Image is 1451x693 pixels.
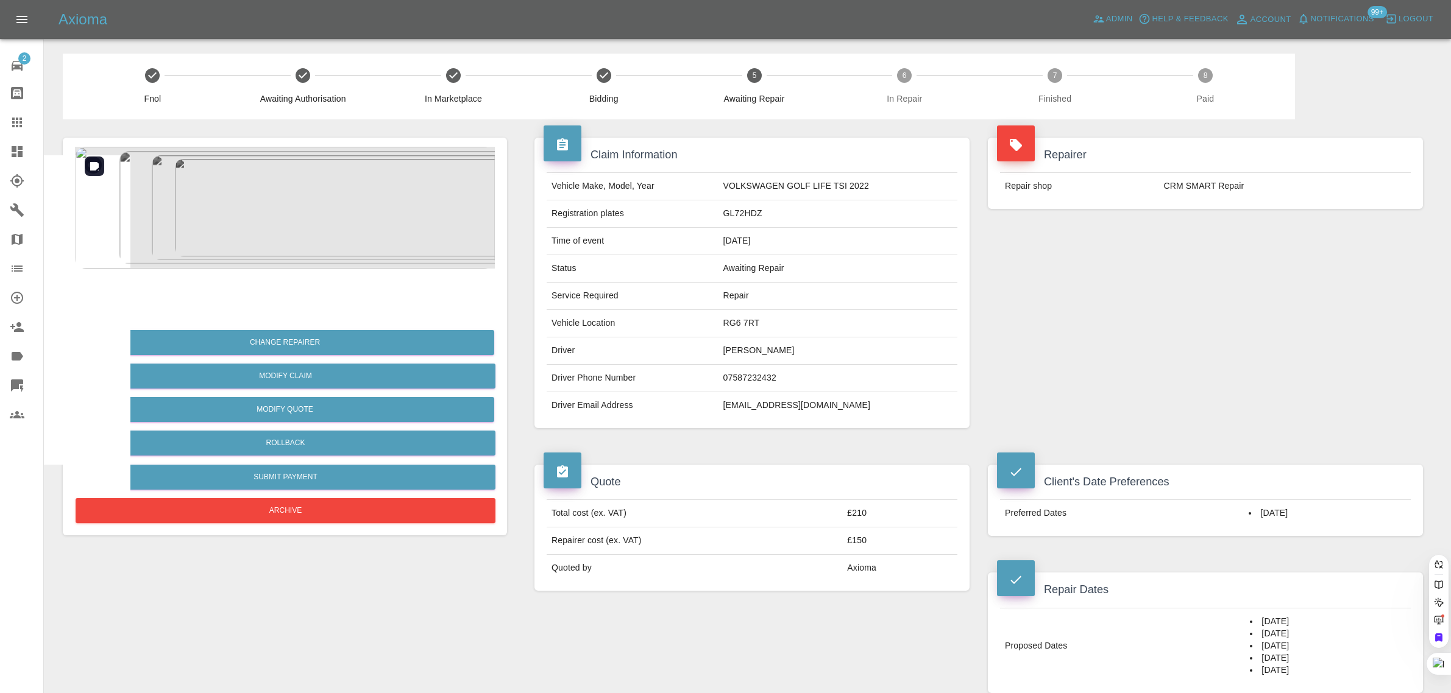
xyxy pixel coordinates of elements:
[547,555,842,582] td: Quoted by
[718,228,957,255] td: [DATE]
[82,93,223,105] span: Fnol
[1000,173,1159,200] td: Repair shop
[1053,71,1057,80] text: 7
[718,392,957,419] td: [EMAIL_ADDRESS][DOMAIN_NAME]
[547,255,718,283] td: Status
[903,71,907,80] text: 6
[997,147,1414,163] h4: Repairer
[718,283,957,310] td: Repair
[1135,10,1231,29] button: Help & Feedback
[547,200,718,228] td: Registration plates
[1250,652,1406,664] li: [DATE]
[1232,10,1294,29] a: Account
[997,474,1414,490] h4: Client's Date Preferences
[1250,640,1406,652] li: [DATE]
[547,228,718,255] td: Time of event
[1311,12,1374,26] span: Notifications
[1106,12,1133,26] span: Admin
[547,283,718,310] td: Service Required
[547,310,718,337] td: Vehicle Location
[1251,13,1291,27] span: Account
[544,147,960,163] h4: Claim Information
[1159,173,1411,200] td: CRM SMART Repair
[18,52,30,65] span: 2
[7,5,37,34] button: Open drawer
[547,527,842,555] td: Repairer cost (ex. VAT)
[533,93,674,105] span: Bidding
[718,365,957,392] td: 07587232432
[75,147,495,269] img: 36f89464-53ed-47e0-b694-05e12f670b29
[1204,71,1208,80] text: 8
[233,93,374,105] span: Awaiting Authorisation
[718,337,957,365] td: [PERSON_NAME]
[547,392,718,419] td: Driver Email Address
[80,273,119,312] img: qt_1SArrFA4aDea5wMjffGGQPSl
[842,500,957,527] td: £210
[1090,10,1136,29] a: Admin
[1250,616,1406,628] li: [DATE]
[718,255,957,283] td: Awaiting Repair
[1294,10,1377,29] button: Notifications
[76,498,495,523] button: Archive
[76,465,495,490] button: Submit Payment
[842,555,957,582] td: Axioma
[383,93,524,105] span: In Marketplace
[997,582,1414,598] h4: Repair Dates
[1152,12,1228,26] span: Help & Feedback
[1249,507,1406,519] li: [DATE]
[842,527,957,555] td: £150
[718,173,957,200] td: VOLKSWAGEN GOLF LIFE TSI 2022
[76,397,494,422] button: Modify Quote
[76,431,495,456] button: Rollback
[752,71,756,80] text: 5
[547,500,842,527] td: Total cost (ex. VAT)
[834,93,975,105] span: In Repair
[1135,93,1275,105] span: Paid
[1250,664,1406,677] li: [DATE]
[684,93,825,105] span: Awaiting Repair
[76,330,494,355] button: Change Repairer
[1250,628,1406,640] li: [DATE]
[547,365,718,392] td: Driver Phone Number
[718,310,957,337] td: RG6 7RT
[1000,500,1244,527] td: Preferred Dates
[1000,608,1245,683] td: Proposed Dates
[1399,12,1433,26] span: Logout
[547,337,718,365] td: Driver
[1368,6,1387,18] span: 99+
[718,200,957,228] td: GL72HDZ
[59,10,107,29] h5: Axioma
[547,173,718,200] td: Vehicle Make, Model, Year
[544,474,960,490] h4: Quote
[985,93,1126,105] span: Finished
[76,364,495,389] a: Modify Claim
[1382,10,1436,29] button: Logout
